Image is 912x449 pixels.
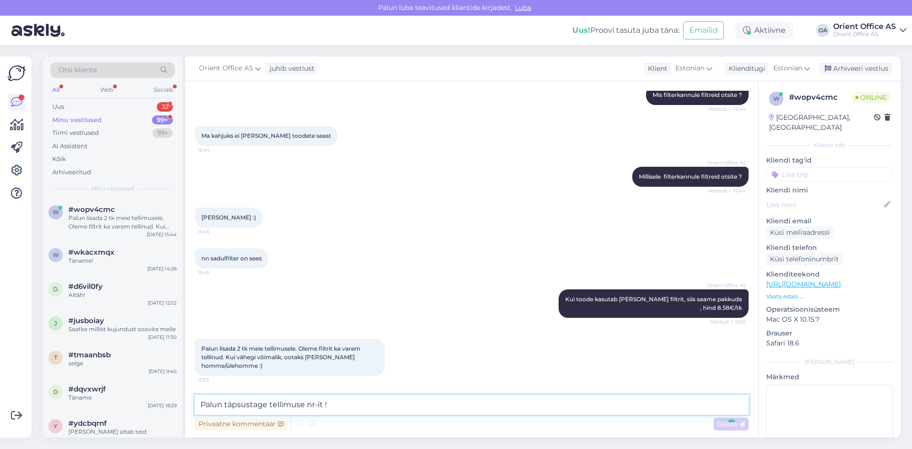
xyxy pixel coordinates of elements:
[767,200,882,210] input: Lisa nimi
[68,291,177,299] div: Aitäh!
[68,359,177,368] div: selge
[707,159,746,166] span: Orient Office AS
[8,64,26,82] img: Askly Logo
[735,22,793,39] div: Aktiivne
[572,25,679,36] div: Proovi tasuta juba täna:
[198,269,233,276] span: 15:46
[199,63,253,74] span: Orient Office AS
[766,167,893,182] input: Lisa tag
[198,146,233,153] span: 15:44
[52,154,66,164] div: Kõik
[201,132,331,139] span: Ma kahjuks ei [PERSON_NAME] toodete seast
[53,388,58,395] span: d
[816,24,829,37] div: OA
[52,168,91,177] div: Arhiveeritud
[68,325,177,334] div: Saatke millist kujundust soovite meile
[766,226,834,239] div: Küsi meiliaadressi
[157,102,173,112] div: 33
[766,216,893,226] p: Kliendi email
[766,185,893,195] p: Kliendi nimi
[68,214,177,231] div: Palun lisada 2 tk meie tellimusele. Oleme filtrit ka varem tellinud. Kui vähegi võimalik, ootaks ...
[707,282,746,289] span: Orient Office AS
[68,316,104,325] span: #jusboiay
[53,251,59,258] span: w
[766,155,893,165] p: Kliendi tag'id
[266,64,314,74] div: juhib vestlust
[708,187,746,194] span: Nähtud ✓ 15:44
[53,286,58,293] span: d
[644,64,667,74] div: Klient
[52,115,102,125] div: Minu vestlused
[152,128,173,138] div: 99+
[653,91,742,98] span: Mis filterkannule filtreid otsite ?
[639,173,742,180] span: Millisele filterkannule filtreid otsite ?
[766,305,893,315] p: Operatsioonisüsteem
[683,21,724,39] button: Emailid
[91,184,134,193] span: Minu vestlused
[769,113,874,133] div: [GEOGRAPHIC_DATA], [GEOGRAPHIC_DATA]
[773,63,802,74] span: Estonian
[565,296,743,311] span: Kui toode kasutab [PERSON_NAME] filtrit, siis saame pakkuda , hind 8.58€/tk
[68,248,114,257] span: #wkacxmqx
[725,64,765,74] div: Klienditugi
[147,231,177,238] div: [DATE] 15:44
[53,209,59,216] span: w
[766,243,893,253] p: Kliendi telefon
[98,84,115,96] div: Web
[852,92,890,103] span: Online
[54,354,57,361] span: t
[68,282,103,291] span: #d6vil0fy
[198,228,233,235] span: 15:45
[819,62,892,75] div: Arhiveeri vestlus
[766,328,893,338] p: Brauser
[68,205,115,214] span: #wopv4cmc
[201,214,256,221] span: [PERSON_NAME] :)
[201,255,262,262] span: nn sadulfilter on sees
[766,315,893,325] p: Mac OS X 10.15.7
[766,338,893,348] p: Safari 18.6
[833,30,896,38] div: Orient Office AS
[572,26,590,35] b: Uus!
[68,385,106,393] span: #dqvxwrjf
[59,65,97,75] span: Otsi kliente
[766,372,893,382] p: Märkmed
[198,376,233,383] span: 15:53
[766,253,843,266] div: Küsi telefoninumbrit
[833,23,906,38] a: Orient Office ASOrient Office AS
[766,358,893,366] div: [PERSON_NAME]
[789,92,852,103] div: # wopv4cmc
[766,280,841,288] a: [URL][DOMAIN_NAME]
[54,320,57,327] span: j
[766,292,893,301] p: Vaata edasi ...
[52,142,87,151] div: AI Assistent
[148,402,177,409] div: [DATE] 18:29
[512,3,534,12] span: Luba
[201,345,362,369] span: Palun lisada 2 tk meie tellimusele. Oleme filtrit ka varem tellinud. Kui vähegi võimalik, ootaks ...
[54,422,57,430] span: y
[52,102,64,112] div: Uus
[68,393,177,402] div: Täname
[708,105,746,113] span: Nähtud ✓ 15:44
[766,269,893,279] p: Klienditeekond
[773,95,779,102] span: w
[68,351,111,359] span: #tmaanbsb
[710,318,746,325] span: Nähtud ✓ 15:51
[675,63,704,74] span: Estonian
[152,84,175,96] div: Socials
[68,419,107,428] span: #ydcbqrnf
[148,334,177,341] div: [DATE] 11:30
[52,128,99,138] div: Tiimi vestlused
[68,257,177,265] div: Täname!
[766,141,893,150] div: Kliendi info
[68,428,177,436] div: [PERSON_NAME] aitab teid
[50,84,61,96] div: All
[147,265,177,272] div: [DATE] 14:26
[147,436,177,443] div: [DATE] 12:24
[149,368,177,375] div: [DATE] 9:40
[833,23,896,30] div: Orient Office AS
[148,299,177,306] div: [DATE] 12:52
[152,115,173,125] div: 99+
